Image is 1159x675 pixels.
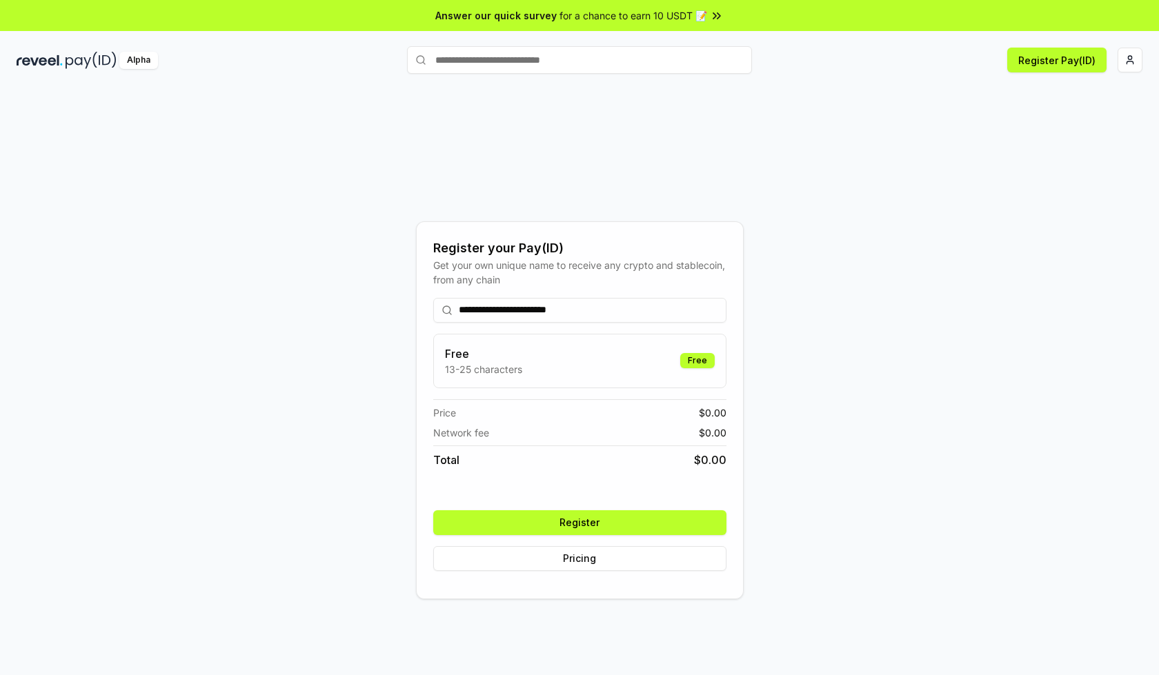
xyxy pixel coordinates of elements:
img: pay_id [66,52,117,69]
div: Alpha [119,52,158,69]
img: reveel_dark [17,52,63,69]
button: Register Pay(ID) [1007,48,1107,72]
div: Free [680,353,715,368]
h3: Free [445,345,522,362]
p: 13-25 characters [445,362,522,376]
span: $ 0.00 [694,452,726,468]
span: Network fee [433,425,489,440]
span: Total [433,452,459,468]
span: $ 0.00 [699,425,726,440]
button: Pricing [433,546,726,571]
span: Answer our quick survey [435,8,557,23]
div: Get your own unique name to receive any crypto and stablecoin, from any chain [433,258,726,287]
div: Register your Pay(ID) [433,239,726,258]
button: Register [433,510,726,535]
span: $ 0.00 [699,405,726,420]
span: Price [433,405,456,420]
span: for a chance to earn 10 USDT 📝 [559,8,707,23]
